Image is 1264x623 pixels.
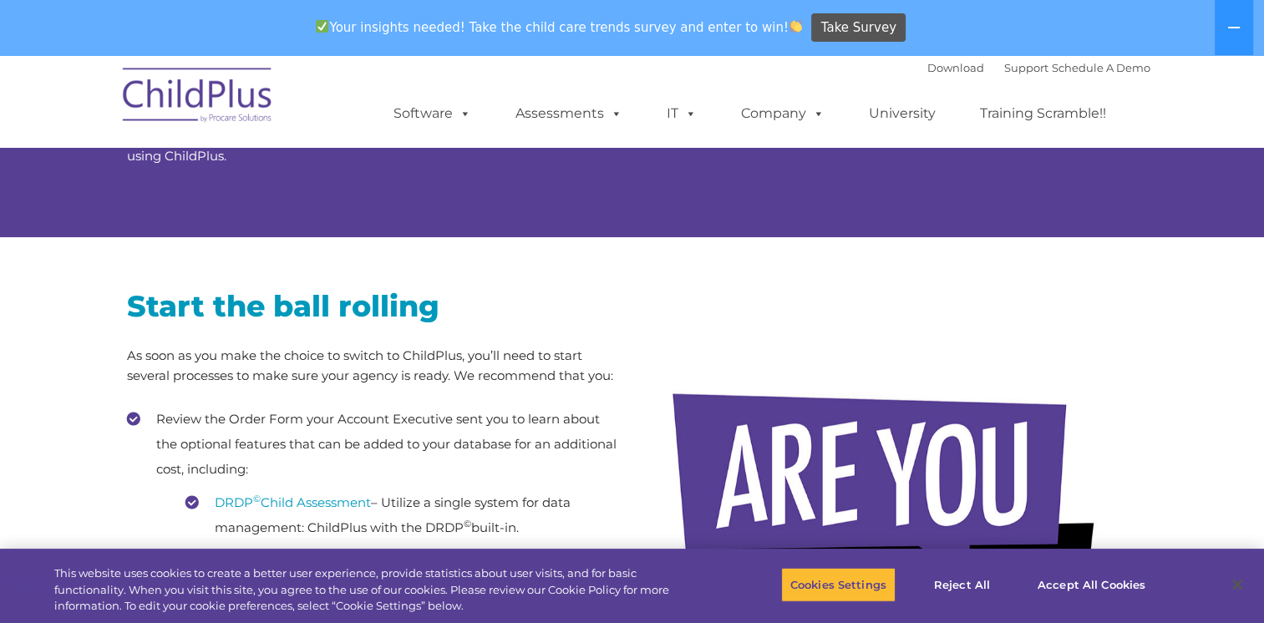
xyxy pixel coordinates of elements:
h2: Start the ball rolling [127,287,620,325]
span: Take Survey [821,13,896,43]
a: IT [650,97,713,130]
p: As soon as you make the choice to switch to ChildPlus, you’ll need to start several processes to ... [127,346,620,386]
button: Close [1219,566,1256,603]
a: Company [724,97,841,130]
img: ✅ [316,20,328,33]
sup: © [464,518,471,529]
a: Training Scramble!! [963,97,1123,130]
a: Assessments [499,97,639,130]
img: ChildPlus by Procare Solutions [114,56,282,139]
button: Reject All [910,567,1014,602]
font: | [927,61,1150,74]
a: University [852,97,952,130]
span: Your insights needed! Take the child care trends survey and enter to win! [309,11,810,43]
a: Take Survey [811,13,906,43]
img: 👏 [789,20,802,33]
button: Accept All Cookies [1028,567,1155,602]
a: Download [927,61,984,74]
a: Software [377,97,488,130]
div: This website uses cookies to create a better user experience, provide statistics about user visit... [54,565,695,615]
sup: © [253,493,261,504]
a: Support [1004,61,1048,74]
li: – Utilize a single system for data management: ChildPlus with the DRDP built-in. [185,490,620,540]
button: Cookies Settings [781,567,896,602]
a: Schedule A Demo [1052,61,1150,74]
a: DRDP©Child Assessment [215,494,371,510]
